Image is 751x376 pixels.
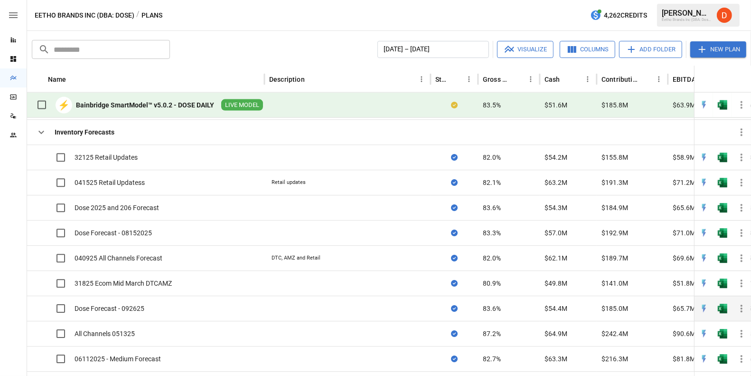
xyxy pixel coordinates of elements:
span: 83.6% [483,304,501,314]
div: All Channels 051325 [75,329,135,339]
button: Columns [560,41,615,58]
img: quick-edit-flash.b8aec18c.svg [699,254,709,263]
img: quick-edit-flash.b8aec18c.svg [699,153,709,163]
button: Daley Meistrell [711,2,738,29]
div: [PERSON_NAME] [662,9,711,18]
div: Name [48,76,66,83]
span: $51.6M [544,100,567,110]
button: Sort [511,73,524,86]
div: Sync complete [451,178,458,188]
img: excel-icon.76473adf.svg [718,229,727,238]
div: Gross Margin [483,76,510,83]
img: excel-icon.76473adf.svg [718,153,727,163]
span: $185.8M [601,100,628,110]
span: $58.9M [673,153,695,163]
img: quick-edit-flash.b8aec18c.svg [699,329,709,339]
div: Sync complete [451,279,458,289]
span: 82.1% [483,178,501,188]
span: 87.2% [483,329,501,339]
img: excel-icon.76473adf.svg [718,178,727,188]
img: excel-icon.76473adf.svg [718,100,727,110]
button: Sort [67,73,81,86]
div: DTC, AMZ and Retail [272,255,320,262]
button: Contribution Profit column menu [652,73,666,86]
div: Retail updates [272,179,306,187]
span: $69.6M [673,254,695,263]
div: Dose Forecast - 08152025 [75,229,152,238]
span: $57.0M [544,229,567,238]
button: Sort [639,73,652,86]
div: Bainbridge SmartModel™ v5.0.2 - DOSE DAILY [76,100,214,110]
span: 80.9% [483,279,501,289]
img: excel-icon.76473adf.svg [718,203,727,213]
div: Description [269,76,305,83]
span: $65.7M [673,304,695,314]
button: Sort [561,73,574,86]
span: 82.7% [483,355,501,364]
button: Visualize [497,41,554,58]
div: Dose 2025 and 206 Forecast [75,203,159,213]
div: Open in Quick Edit [699,153,709,163]
span: $192.9M [601,229,628,238]
img: quick-edit-flash.b8aec18c.svg [699,304,709,314]
button: Status column menu [462,73,476,86]
span: $63.9M [673,100,695,110]
div: ⚡ [56,97,72,114]
div: Open in Excel [718,355,727,364]
div: Open in Quick Edit [699,254,709,263]
div: Open in Excel [718,229,727,238]
img: quick-edit-flash.b8aec18c.svg [699,203,709,213]
div: Status [435,76,448,83]
span: 83.5% [483,100,501,110]
button: Eetho Brands Inc (DBA: Dose) [35,10,134,21]
div: Open in Excel [718,304,727,314]
div: 041525 Retail Updatess [75,178,145,188]
img: Daley Meistrell [717,8,732,23]
span: $65.6M [673,203,695,213]
div: Open in Excel [718,100,727,110]
span: 83.3% [483,229,501,238]
div: Cash [544,76,560,83]
div: Sync complete [451,203,458,213]
div: Sync complete [451,153,458,163]
span: 82.0% [483,153,501,163]
button: [DATE] – [DATE] [377,41,489,58]
img: excel-icon.76473adf.svg [718,329,727,339]
img: excel-icon.76473adf.svg [718,254,727,263]
span: $185.0M [601,304,628,314]
span: $54.3M [544,203,567,213]
div: / [136,10,140,21]
img: quick-edit-flash.b8aec18c.svg [699,229,709,238]
div: Open in Quick Edit [699,203,709,213]
img: excel-icon.76473adf.svg [718,304,727,314]
span: 82.0% [483,254,501,263]
div: Open in Excel [718,153,727,163]
div: Open in Quick Edit [699,279,709,289]
span: $63.2M [544,178,567,188]
span: $54.4M [544,304,567,314]
img: quick-edit-flash.b8aec18c.svg [699,355,709,364]
div: Open in Quick Edit [699,304,709,314]
button: Add Folder [619,41,682,58]
div: Open in Excel [718,203,727,213]
div: Sync complete [451,329,458,339]
img: quick-edit-flash.b8aec18c.svg [699,279,709,289]
span: $81.8M [673,355,695,364]
img: excel-icon.76473adf.svg [718,279,727,289]
span: 83.6% [483,203,501,213]
div: Open in Excel [718,279,727,289]
button: New Plan [690,41,746,58]
span: $141.0M [601,279,628,289]
img: quick-edit-flash.b8aec18c.svg [699,178,709,188]
div: Dose Forecast - 092625 [75,304,144,314]
span: $71.0M [673,229,695,238]
span: $189.7M [601,254,628,263]
div: 040925 All Channels Forecast [75,254,162,263]
div: 31825 Ecom Mid March DTCAMZ [75,279,172,289]
img: quick-edit-flash.b8aec18c.svg [699,100,709,110]
div: Eetho Brands Inc (DBA: Dose) [662,18,711,22]
div: Open in Excel [718,178,727,188]
span: $64.9M [544,329,567,339]
span: $51.8M [673,279,695,289]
